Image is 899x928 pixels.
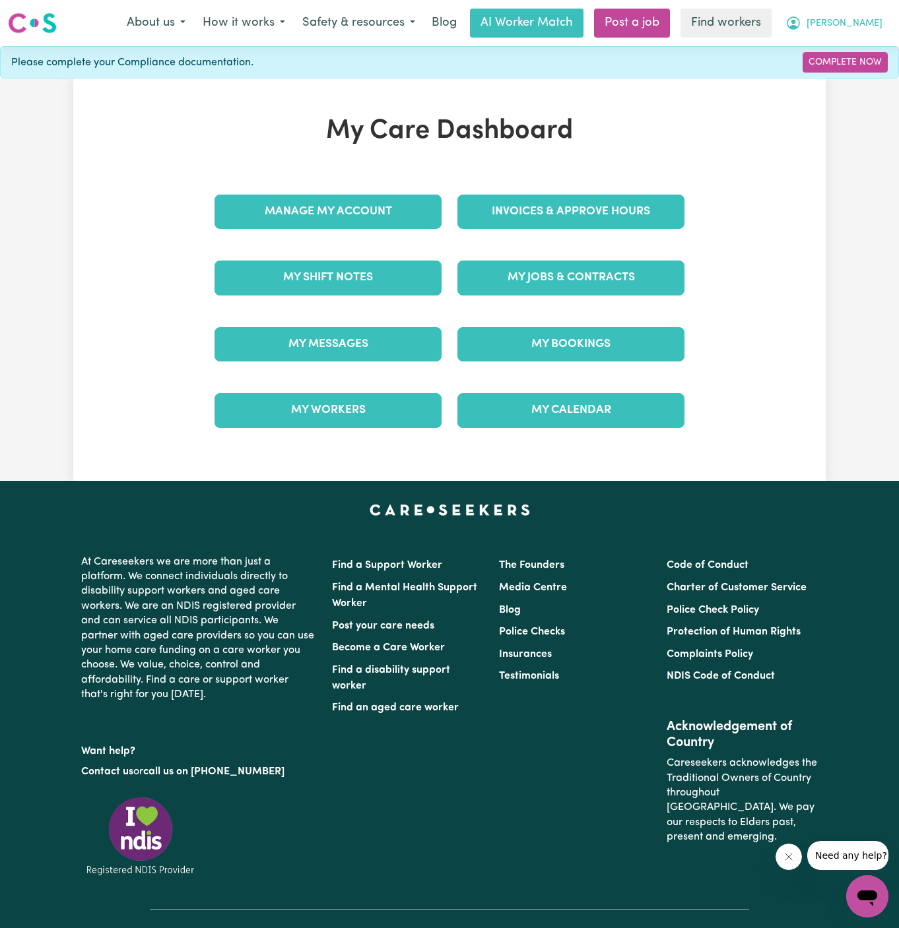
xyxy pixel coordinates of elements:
[667,627,801,637] a: Protection of Human Rights
[294,9,424,37] button: Safety & resources
[681,9,772,38] a: Find workers
[499,560,564,571] a: The Founders
[457,327,684,361] a: My Bookings
[807,841,888,870] iframe: Message from company
[846,875,888,917] iframe: Button to launch messaging window
[424,9,465,38] a: Blog
[8,8,57,38] a: Careseekers logo
[215,261,442,295] a: My Shift Notes
[499,649,552,660] a: Insurances
[594,9,670,38] a: Post a job
[215,195,442,229] a: Manage My Account
[11,55,253,71] span: Please complete your Compliance documentation.
[332,560,442,571] a: Find a Support Worker
[667,751,818,850] p: Careseekers acknowledges the Traditional Owners of Country throughout [GEOGRAPHIC_DATA]. We pay o...
[207,115,692,147] h1: My Care Dashboard
[667,582,807,593] a: Charter of Customer Service
[667,719,818,751] h2: Acknowledgement of Country
[81,766,133,777] a: Contact us
[667,671,775,681] a: NDIS Code of Conduct
[332,665,450,691] a: Find a disability support worker
[457,261,684,295] a: My Jobs & Contracts
[499,582,567,593] a: Media Centre
[81,795,200,877] img: Registered NDIS provider
[215,393,442,427] a: My Workers
[81,549,316,708] p: At Careseekers we are more than just a platform. We connect individuals directly to disability su...
[332,702,459,713] a: Find an aged care worker
[803,52,888,73] a: Complete Now
[667,560,749,571] a: Code of Conduct
[457,393,684,427] a: My Calendar
[332,621,434,631] a: Post your care needs
[8,11,57,35] img: Careseekers logo
[81,759,316,784] p: or
[81,739,316,758] p: Want help?
[370,505,530,515] a: Careseekers home page
[777,9,891,37] button: My Account
[194,9,294,37] button: How it works
[332,582,477,609] a: Find a Mental Health Support Worker
[499,627,565,637] a: Police Checks
[499,671,559,681] a: Testimonials
[332,642,445,653] a: Become a Care Worker
[118,9,194,37] button: About us
[807,16,882,31] span: [PERSON_NAME]
[215,327,442,361] a: My Messages
[457,195,684,229] a: Invoices & Approve Hours
[499,605,521,615] a: Blog
[667,649,753,660] a: Complaints Policy
[776,844,802,870] iframe: Close message
[470,9,583,38] a: AI Worker Match
[667,605,759,615] a: Police Check Policy
[143,766,284,777] a: call us on [PHONE_NUMBER]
